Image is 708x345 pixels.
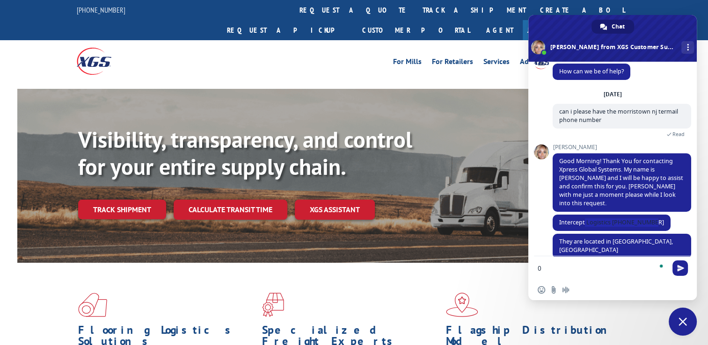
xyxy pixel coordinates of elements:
span: Intercept Logistics [PHONE_NUMBER] [559,218,664,226]
span: Send [672,260,688,276]
div: [DATE] [604,92,622,97]
div: Chat [591,20,634,34]
a: Services [483,58,510,68]
a: Customer Portal [355,20,477,40]
img: xgs-icon-total-supply-chain-intelligence-red [78,293,107,317]
span: They are located in [GEOGRAPHIC_DATA], [GEOGRAPHIC_DATA] [559,237,673,254]
a: Join Our Team [523,20,632,40]
img: xgs-icon-flagship-distribution-model-red [446,293,478,317]
span: Audio message [562,286,569,294]
a: For Retailers [432,58,473,68]
a: Calculate transit time [174,200,287,220]
span: can i please have the morristown nj termail phone number [559,108,678,124]
span: Chat [612,20,625,34]
span: [PERSON_NAME] [553,144,691,151]
div: More channels [681,41,694,54]
a: Advantages [520,58,558,68]
span: How can we be of help? [559,67,624,75]
a: Track shipment [78,200,166,219]
span: Good Morning! Thank You for contacting Xpress Global Systems. My name is [PERSON_NAME] and I will... [559,157,683,207]
span: Send a file [550,286,557,294]
a: Agent [477,20,523,40]
textarea: To enrich screen reader interactions, please activate Accessibility in Grammarly extension settings [538,264,667,273]
img: xgs-icon-focused-on-flooring-red [262,293,284,317]
a: [PHONE_NUMBER] [77,5,125,14]
span: Read [672,131,685,137]
span: Insert an emoji [538,286,545,294]
a: For Mills [393,58,422,68]
div: Close chat [669,308,697,336]
b: Visibility, transparency, and control for your entire supply chain. [78,125,412,181]
a: XGS ASSISTANT [295,200,375,220]
a: Request a pickup [220,20,355,40]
